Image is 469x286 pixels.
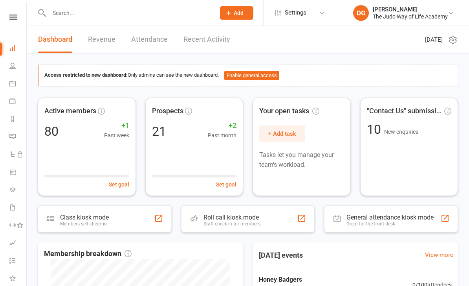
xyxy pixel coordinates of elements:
h3: [DATE] events [253,248,309,262]
button: Add [220,6,253,20]
div: Roll call kiosk mode [203,214,260,221]
a: Product Sales [9,164,27,182]
a: Payments [9,93,27,111]
a: Calendar [9,76,27,93]
span: 10 [367,122,384,137]
span: Add [234,10,244,16]
div: [PERSON_NAME] [373,6,448,13]
span: Past month [208,131,236,140]
div: DG [353,5,369,21]
span: +1 [104,120,129,131]
a: Dashboard [9,40,27,58]
span: Prospects [152,105,183,117]
a: Revenue [88,26,115,53]
a: Recent Activity [183,26,230,53]
input: Search... [47,7,210,18]
a: Assessments [9,235,27,253]
div: Class kiosk mode [60,214,109,221]
a: People [9,58,27,76]
button: + Add task [259,125,305,142]
p: Tasks let you manage your team's workload. [259,150,344,170]
div: Members self check-in [60,221,109,227]
span: +2 [208,120,236,131]
a: Attendance [131,26,168,53]
span: Past week [104,131,129,140]
strong: Access restricted to new dashboard: [44,72,128,78]
button: Enable general access [224,71,279,80]
span: Honey Badgers [259,275,392,285]
div: Only admins can see the new dashboard. [44,71,452,80]
span: New enquiries [384,129,418,135]
div: General attendance kiosk mode [346,214,434,221]
span: Membership breakdown [44,248,132,260]
span: Your open tasks [259,105,319,117]
a: View more [425,250,453,260]
span: "Contact Us" submissions [367,105,443,117]
div: 21 [152,125,166,138]
div: The Judo Way of Life Academy [373,13,448,20]
div: 80 [44,125,59,138]
a: Dashboard [38,26,72,53]
div: Staff check-in for members [203,221,260,227]
button: Set goal [109,180,129,189]
span: [DATE] [425,35,443,44]
a: Reports [9,111,27,129]
button: Set goal [216,180,236,189]
span: Settings [285,4,306,22]
span: Active members [44,105,96,117]
div: Great for the front desk [346,221,434,227]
